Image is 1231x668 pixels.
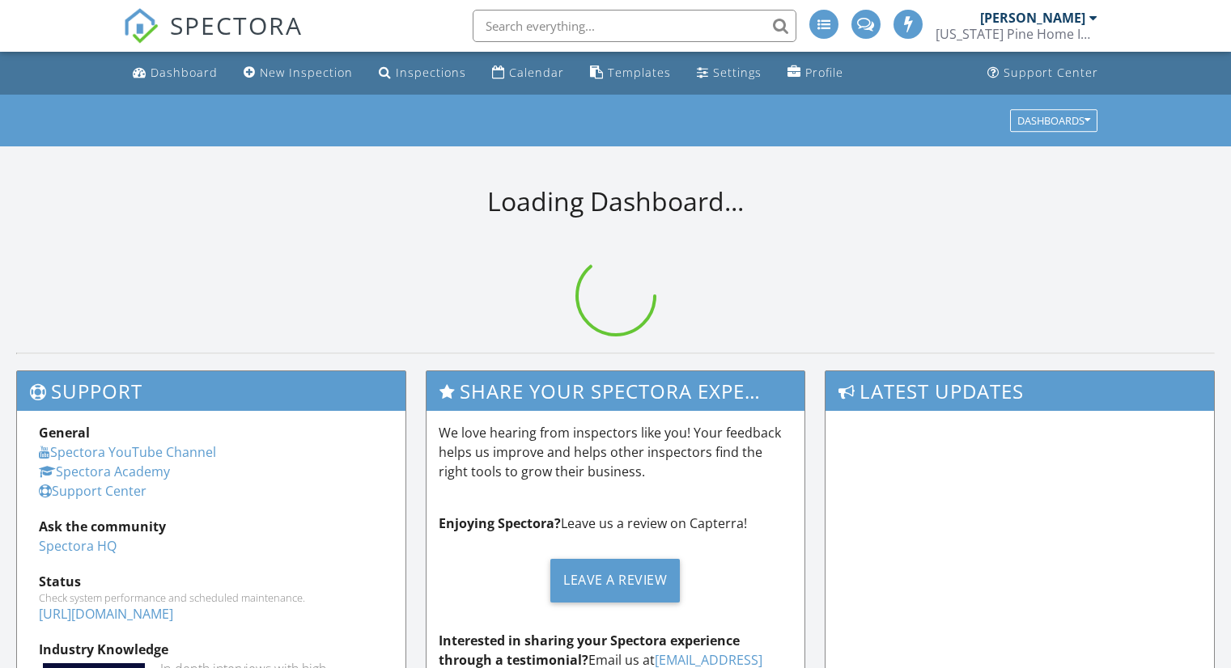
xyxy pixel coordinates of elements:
div: Support Center [1004,65,1098,80]
div: Settings [713,65,762,80]
div: [PERSON_NAME] [980,10,1085,26]
div: Industry Knowledge [39,640,384,659]
a: Dashboard [126,58,224,88]
div: Profile [805,65,843,80]
a: SPECTORA [123,22,303,56]
div: Ask the community [39,517,384,536]
a: Profile [781,58,850,88]
div: Dashboard [151,65,218,80]
div: Dashboards [1017,115,1090,126]
button: Dashboards [1010,109,1097,132]
a: Support Center [39,482,146,500]
div: Georgia Pine Home Inspections [936,26,1097,42]
a: Inspections [372,58,473,88]
div: Check system performance and scheduled maintenance. [39,591,384,604]
a: Templates [584,58,677,88]
img: The Best Home Inspection Software - Spectora [123,8,159,44]
div: Calendar [509,65,564,80]
a: Leave a Review [439,546,793,615]
a: Support Center [981,58,1105,88]
a: Spectora HQ [39,537,117,555]
a: Settings [690,58,768,88]
div: Status [39,572,384,591]
strong: Enjoying Spectora? [439,514,561,532]
a: New Inspection [237,58,359,88]
div: Templates [608,65,671,80]
a: Spectora Academy [39,463,170,480]
span: SPECTORA [170,8,303,42]
div: Inspections [396,65,466,80]
div: New Inspection [260,65,353,80]
strong: General [39,424,90,442]
p: We love hearing from inspectors like you! Your feedback helps us improve and helps other inspecto... [439,423,793,481]
p: Leave us a review on Capterra! [439,514,793,533]
a: [URL][DOMAIN_NAME] [39,605,173,623]
div: Leave a Review [550,559,680,602]
a: Spectora YouTube Channel [39,443,216,461]
a: Calendar [486,58,571,88]
input: Search everything... [473,10,796,42]
h3: Support [17,371,405,411]
h3: Share Your Spectora Experience [427,371,805,411]
h3: Latest Updates [826,371,1214,411]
